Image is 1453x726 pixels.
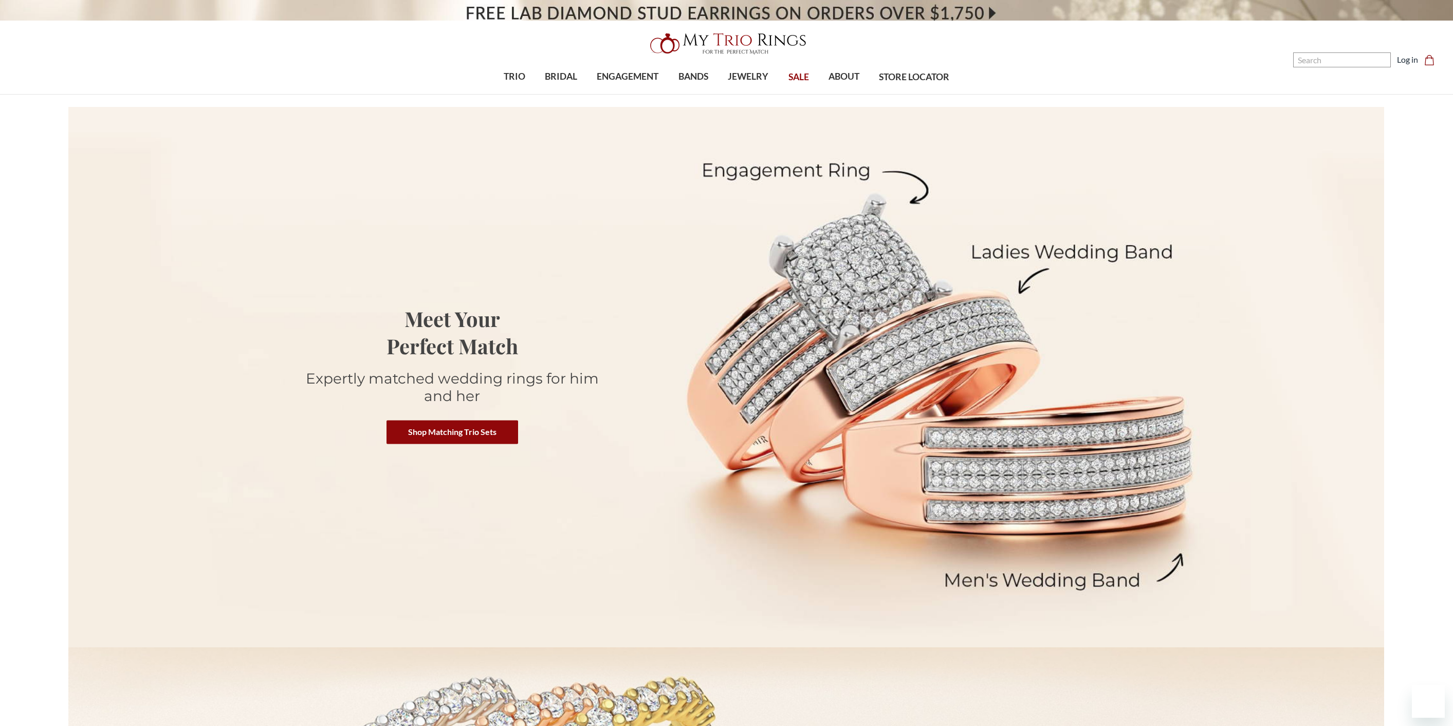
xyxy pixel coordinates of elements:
[839,94,849,95] button: submenu toggle
[587,60,668,94] a: ENGAGEMENT
[504,70,525,83] span: TRIO
[1412,685,1445,718] iframe: Button to launch messaging window
[545,70,577,83] span: BRIDAL
[728,70,768,83] span: JEWELRY
[622,94,633,95] button: submenu toggle
[1424,53,1441,66] a: Cart with 0 items
[879,70,949,84] span: STORE LOCATOR
[535,60,587,94] a: BRIDAL
[1293,52,1391,67] input: Search
[1424,55,1434,65] svg: cart.cart_preview
[421,27,1032,60] a: My Trio Rings
[819,60,869,94] a: ABOUT
[743,94,753,95] button: submenu toggle
[669,60,718,94] a: BANDS
[1397,53,1418,66] a: Log in
[509,94,520,95] button: submenu toggle
[788,70,809,84] span: SALE
[645,27,809,60] img: My Trio Rings
[678,70,708,83] span: BANDS
[829,70,859,83] span: ABOUT
[718,60,778,94] a: JEWELRY
[597,70,658,83] span: ENGAGEMENT
[688,94,698,95] button: submenu toggle
[778,61,818,94] a: SALE
[494,60,535,94] a: TRIO
[387,421,518,444] a: Shop Matching Trio Sets
[556,94,566,95] button: submenu toggle
[869,61,959,94] a: STORE LOCATOR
